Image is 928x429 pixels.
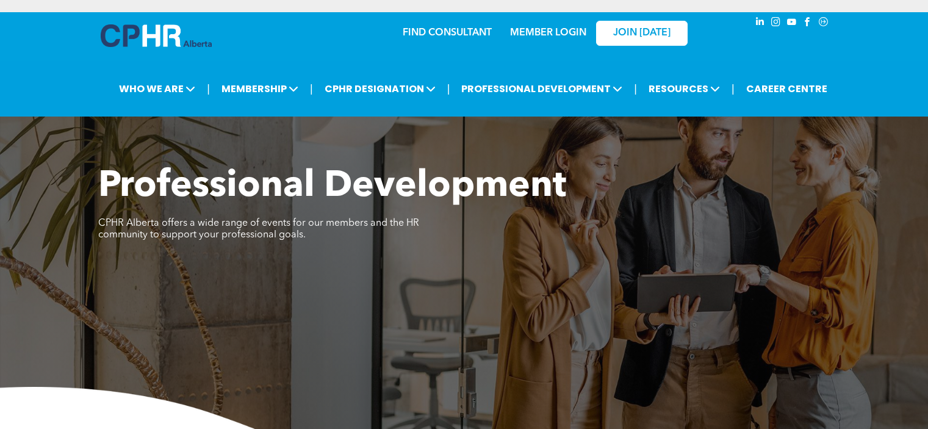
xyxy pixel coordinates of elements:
img: A blue and white logo for cp alberta [101,24,212,47]
span: PROFESSIONAL DEVELOPMENT [458,78,626,100]
span: Professional Development [98,168,566,205]
li: | [310,76,313,101]
span: WHO WE ARE [115,78,199,100]
span: CPHR DESIGNATION [321,78,439,100]
li: | [447,76,450,101]
span: MEMBERSHIP [218,78,302,100]
li: | [732,76,735,101]
a: facebook [801,15,815,32]
a: Social network [817,15,830,32]
li: | [634,76,637,101]
span: JOIN [DATE] [613,27,671,39]
span: CPHR Alberta offers a wide range of events for our members and the HR community to support your p... [98,218,419,240]
a: instagram [769,15,783,32]
span: RESOURCES [645,78,724,100]
a: youtube [785,15,799,32]
a: FIND CONSULTANT [403,28,492,38]
li: | [207,76,210,101]
a: CAREER CENTRE [743,78,831,100]
a: MEMBER LOGIN [510,28,586,38]
a: linkedin [754,15,767,32]
a: JOIN [DATE] [596,21,688,46]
